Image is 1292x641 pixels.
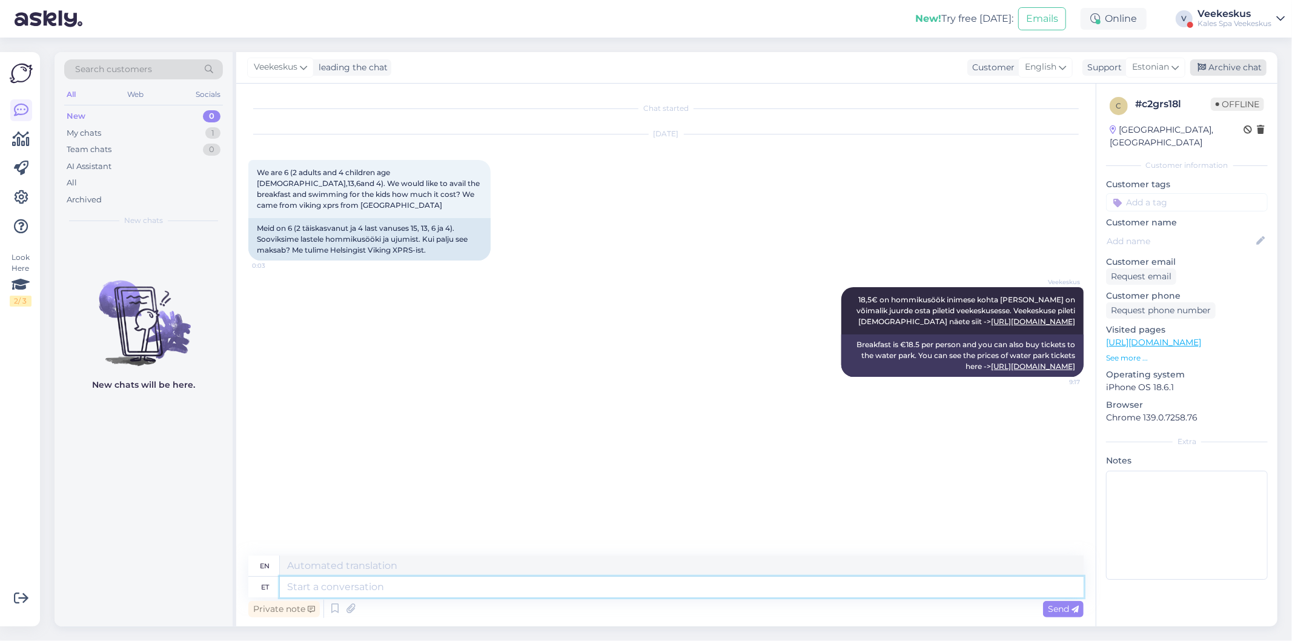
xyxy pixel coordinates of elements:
div: Request email [1106,268,1176,285]
span: Offline [1211,98,1264,111]
div: Veekeskus [1198,9,1271,19]
div: AI Assistant [67,161,111,173]
div: Customer information [1106,160,1268,171]
span: New chats [124,215,163,226]
span: 18,5€ on hommikusöök inimese kohta [PERSON_NAME] on võimalik juurde osta piletid veekeskusesse. V... [856,295,1077,326]
div: Support [1082,61,1122,74]
div: Chat started [248,103,1084,114]
span: Veekeskus [254,61,297,74]
div: Online [1081,8,1147,30]
div: Archive chat [1190,59,1267,76]
div: Socials [193,87,223,102]
p: New chats will be here. [92,379,195,391]
img: Askly Logo [10,62,33,85]
div: Look Here [10,252,31,307]
div: et [261,577,269,597]
a: VeekeskusKales Spa Veekeskus [1198,9,1285,28]
div: Extra [1106,436,1268,447]
div: New [67,110,85,122]
div: All [64,87,78,102]
div: Breakfast is €18.5 per person and you can also buy tickets to the water park. You can see the pri... [841,334,1084,377]
input: Add name [1107,234,1254,248]
span: English [1025,61,1056,74]
div: 0 [203,144,220,156]
div: 1 [205,127,220,139]
p: Browser [1106,399,1268,411]
a: [URL][DOMAIN_NAME] [991,362,1075,371]
div: 2 / 3 [10,296,31,307]
span: Search customers [75,63,152,76]
span: 9:17 [1035,377,1080,387]
input: Add a tag [1106,193,1268,211]
div: [DATE] [248,128,1084,139]
b: New! [915,13,941,24]
p: Customer name [1106,216,1268,229]
a: [URL][DOMAIN_NAME] [1106,337,1201,348]
span: Estonian [1132,61,1169,74]
div: Web [125,87,147,102]
p: Customer tags [1106,178,1268,191]
div: Private note [248,601,320,617]
p: iPhone OS 18.6.1 [1106,381,1268,394]
div: leading the chat [314,61,388,74]
div: Customer [967,61,1015,74]
div: en [260,556,270,576]
div: Kales Spa Veekeskus [1198,19,1271,28]
span: Send [1048,603,1079,614]
span: Veekeskus [1035,277,1080,287]
div: All [67,177,77,189]
div: Request phone number [1106,302,1216,319]
div: Archived [67,194,102,206]
div: Team chats [67,144,111,156]
p: Visited pages [1106,324,1268,336]
p: Notes [1106,454,1268,467]
button: Emails [1018,7,1066,30]
p: See more ... [1106,353,1268,364]
div: Try free [DATE]: [915,12,1013,26]
div: [GEOGRAPHIC_DATA], [GEOGRAPHIC_DATA] [1110,124,1244,149]
div: Meid on 6 (2 täiskasvanut ja 4 last vanuses 15, 13, 6 ja 4). Sooviksime lastele hommikusööki ja u... [248,218,491,261]
span: 0:03 [252,261,297,270]
span: We are 6 (2 adults and 4 children age [DEMOGRAPHIC_DATA],13,6and 4). We would like to avail the b... [257,168,482,210]
p: Customer phone [1106,290,1268,302]
span: c [1116,101,1122,110]
a: [URL][DOMAIN_NAME] [991,317,1075,326]
div: # c2grs18l [1135,97,1211,111]
div: V [1176,10,1193,27]
p: Chrome 139.0.7258.76 [1106,411,1268,424]
img: No chats [55,259,233,368]
div: 0 [203,110,220,122]
div: My chats [67,127,101,139]
p: Operating system [1106,368,1268,381]
p: Customer email [1106,256,1268,268]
